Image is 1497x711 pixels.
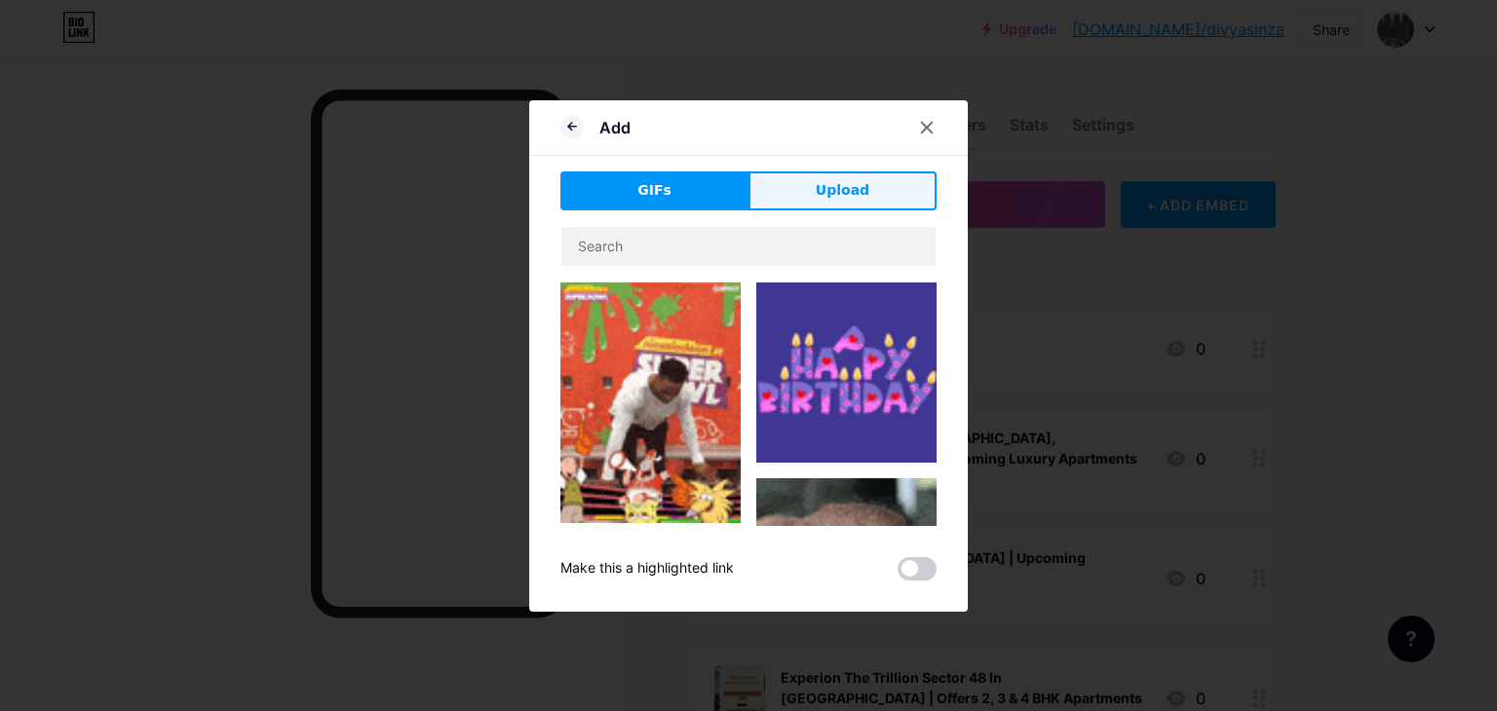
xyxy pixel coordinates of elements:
[599,116,631,139] div: Add
[756,478,937,658] img: Gihpy
[816,180,869,201] span: Upload
[560,282,741,523] img: Gihpy
[748,171,937,210] button: Upload
[560,171,748,210] button: GIFs
[560,557,734,580] div: Make this a highlighted link
[561,227,936,266] input: Search
[637,180,672,201] span: GIFs
[756,282,937,463] img: Gihpy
